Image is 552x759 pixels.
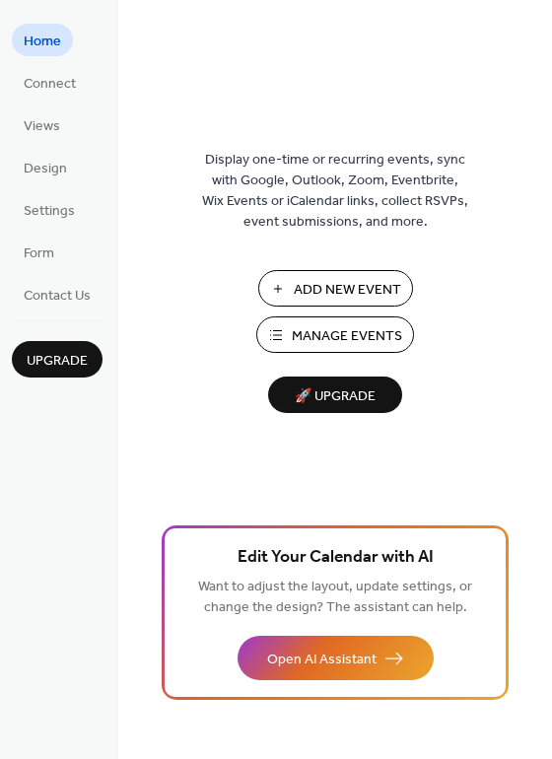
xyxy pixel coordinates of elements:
[12,66,88,99] a: Connect
[12,151,79,183] a: Design
[238,544,434,572] span: Edit Your Calendar with AI
[292,326,402,347] span: Manage Events
[238,636,434,680] button: Open AI Assistant
[267,650,377,670] span: Open AI Assistant
[268,377,402,413] button: 🚀 Upgrade
[24,159,67,179] span: Design
[24,286,91,307] span: Contact Us
[258,270,413,307] button: Add New Event
[12,278,103,310] a: Contact Us
[24,116,60,137] span: Views
[256,316,414,353] button: Manage Events
[202,150,468,233] span: Display one-time or recurring events, sync with Google, Outlook, Zoom, Eventbrite, Wix Events or ...
[24,74,76,95] span: Connect
[12,24,73,56] a: Home
[24,201,75,222] span: Settings
[12,193,87,226] a: Settings
[12,236,66,268] a: Form
[24,32,61,52] span: Home
[12,341,103,378] button: Upgrade
[294,280,401,301] span: Add New Event
[280,383,390,410] span: 🚀 Upgrade
[12,108,72,141] a: Views
[27,351,88,372] span: Upgrade
[198,574,472,621] span: Want to adjust the layout, update settings, or change the design? The assistant can help.
[24,243,54,264] span: Form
